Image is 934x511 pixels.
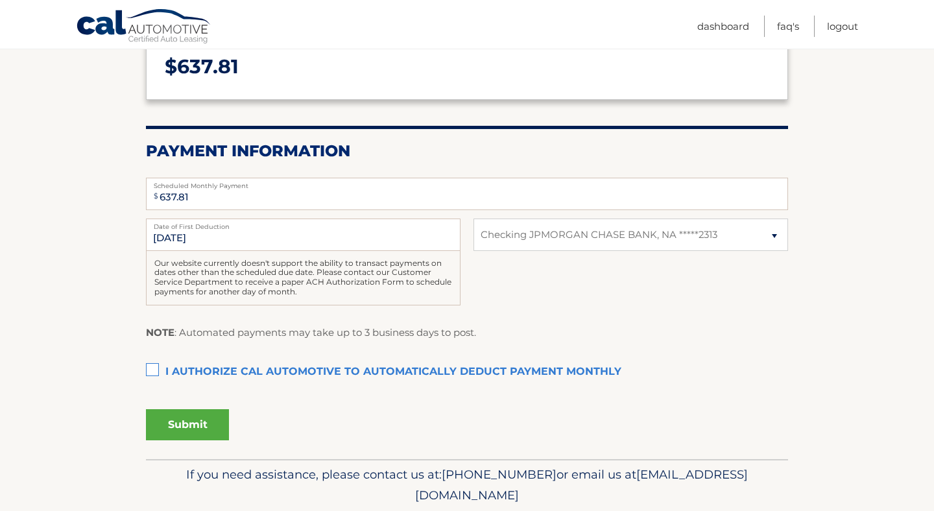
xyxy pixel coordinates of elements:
button: Submit [146,409,229,440]
div: Our website currently doesn't support the ability to transact payments on dates other than the sc... [146,251,461,305]
a: Logout [827,16,858,37]
a: Cal Automotive [76,8,212,46]
a: FAQ's [777,16,799,37]
span: 637.81 [177,54,239,78]
span: $ [150,182,162,211]
label: Scheduled Monthly Payment [146,178,788,188]
label: I authorize cal automotive to automatically deduct payment monthly [146,359,788,385]
input: Payment Date [146,219,461,251]
a: Dashboard [697,16,749,37]
p: : Automated payments may take up to 3 business days to post. [146,324,476,341]
p: $ [165,50,769,84]
p: If you need assistance, please contact us at: or email us at [154,464,780,506]
input: Payment Amount [146,178,788,210]
label: Date of First Deduction [146,219,461,229]
h2: Payment Information [146,141,788,161]
span: [EMAIL_ADDRESS][DOMAIN_NAME] [415,467,748,503]
strong: NOTE [146,326,174,339]
span: [PHONE_NUMBER] [442,467,557,482]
